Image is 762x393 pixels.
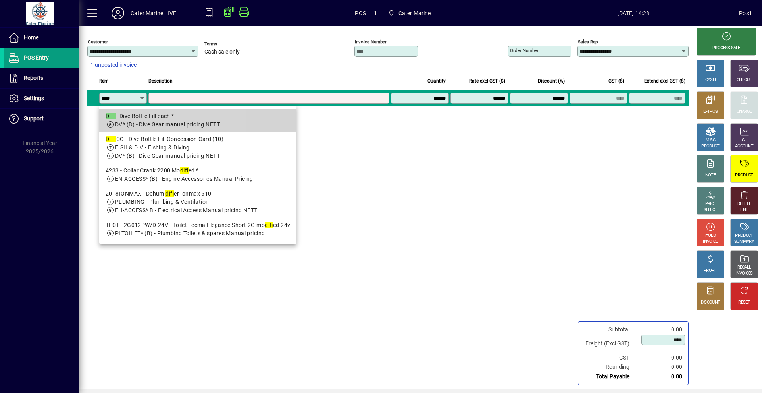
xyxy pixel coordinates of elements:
span: Discount (%) [538,77,565,85]
span: Support [24,115,44,122]
div: 4233 - Collar Crank 2200 Mo ed * [106,166,290,175]
mat-option: DIFI - Dive Bottle Fill each * [99,109,296,132]
mat-option: 4233 - Collar Crank 2200 Modified * [99,163,296,186]
div: NOTE [705,172,716,178]
div: CHARGE [737,109,752,115]
span: Cater Marine [398,7,431,19]
mat-option: TECT-E2G012PW/D-24V - Toilet Tecma Elegance Short 2G modified 24v [99,218,296,241]
span: Quantity [427,77,446,85]
div: TECT-E2G012PW/D-24V - Toilet Tecma Elegance Short 2G mo ed 24v [106,221,290,229]
div: PROCESS SALE [712,45,740,51]
mat-label: Invoice number [355,39,387,45]
span: Cash sale only [204,49,240,55]
span: POS [355,7,366,19]
div: Cater Marine LIVE [131,7,176,19]
em: difi [180,167,189,174]
div: GL [742,137,747,143]
em: difi [265,222,273,228]
a: Home [4,28,79,48]
div: RECALL [737,265,751,271]
div: 2018IONMAX - Dehumi er Ionmax 610 [106,190,290,198]
div: CHEQUE [737,77,752,83]
span: Description [148,77,173,85]
td: 0.00 [637,362,685,372]
span: Extend excl GST ($) [644,77,685,85]
span: 1 [374,7,377,19]
mat-label: Customer [88,39,108,45]
div: SUMMARY [734,239,754,245]
div: PRICE [705,201,716,207]
div: HOLD [705,233,716,239]
div: MISC [706,137,715,143]
span: Home [24,34,38,41]
span: 1 unposted invoice [90,61,137,69]
div: EFTPOS [703,109,718,115]
button: Profile [105,6,131,20]
div: PRODUCT [735,172,753,178]
a: Settings [4,89,79,108]
div: SELECT [704,207,718,213]
td: Subtotal [581,325,637,334]
div: Pos1 [739,7,752,19]
em: difi [165,190,174,197]
span: FISH & DIV - Fishing & Diving [115,144,190,151]
div: - Dive Bottle Fill each * [106,112,290,120]
span: Reports [24,75,43,81]
em: DIFI [106,136,116,142]
span: GST ($) [608,77,624,85]
td: 0.00 [637,372,685,381]
span: Rate excl GST ($) [469,77,505,85]
div: CO - Dive Bottle Fill Concession Card (10) [106,135,290,143]
div: DISCOUNT [701,300,720,306]
a: Support [4,109,79,129]
div: RESET [738,300,750,306]
div: LINE [740,207,748,213]
td: 0.00 [637,325,685,334]
span: PLUMBING - Plumbing & Ventilation [115,199,209,205]
div: PROFIT [704,268,717,274]
div: DELETE [737,201,751,207]
span: Cater Marine [385,6,434,20]
td: Rounding [581,362,637,372]
div: INVOICES [735,271,752,277]
mat-option: DIFICO - Dive Bottle Fill Concession Card (10) [99,132,296,163]
span: EH-ACCESS* B - Electrical Access Manual pricing NETT [115,207,258,213]
em: DIFI [106,113,116,119]
div: CASH [705,77,716,83]
mat-label: Order number [510,48,539,53]
mat-option: 2018IONMAX - Dehumidifier Ionmax 610 [99,186,296,218]
div: ACCOUNT [735,143,753,149]
div: INVOICE [703,239,718,245]
a: Reports [4,68,79,88]
span: Settings [24,95,44,101]
span: Terms [204,41,252,46]
td: 0.00 [637,353,685,362]
span: EN-ACCESS* (B) - Engine Accessories Manual Pricing [115,176,253,182]
button: 1 unposted invoice [87,58,140,72]
mat-label: Sales rep [578,39,598,45]
span: DV* (B) - Dive Gear manual pricing NETT [115,153,220,159]
span: DV* (B) - Dive Gear manual pricing NETT [115,121,220,128]
span: POS Entry [24,54,49,61]
span: PLTOILET* (B) - Plumbing Toilets & spares Manual pricing [115,230,265,236]
td: GST [581,353,637,362]
td: Total Payable [581,372,637,381]
span: Item [99,77,109,85]
span: [DATE] 14:28 [528,7,739,19]
td: Freight (Excl GST) [581,334,637,353]
div: PRODUCT [701,143,719,149]
div: PRODUCT [735,233,753,239]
